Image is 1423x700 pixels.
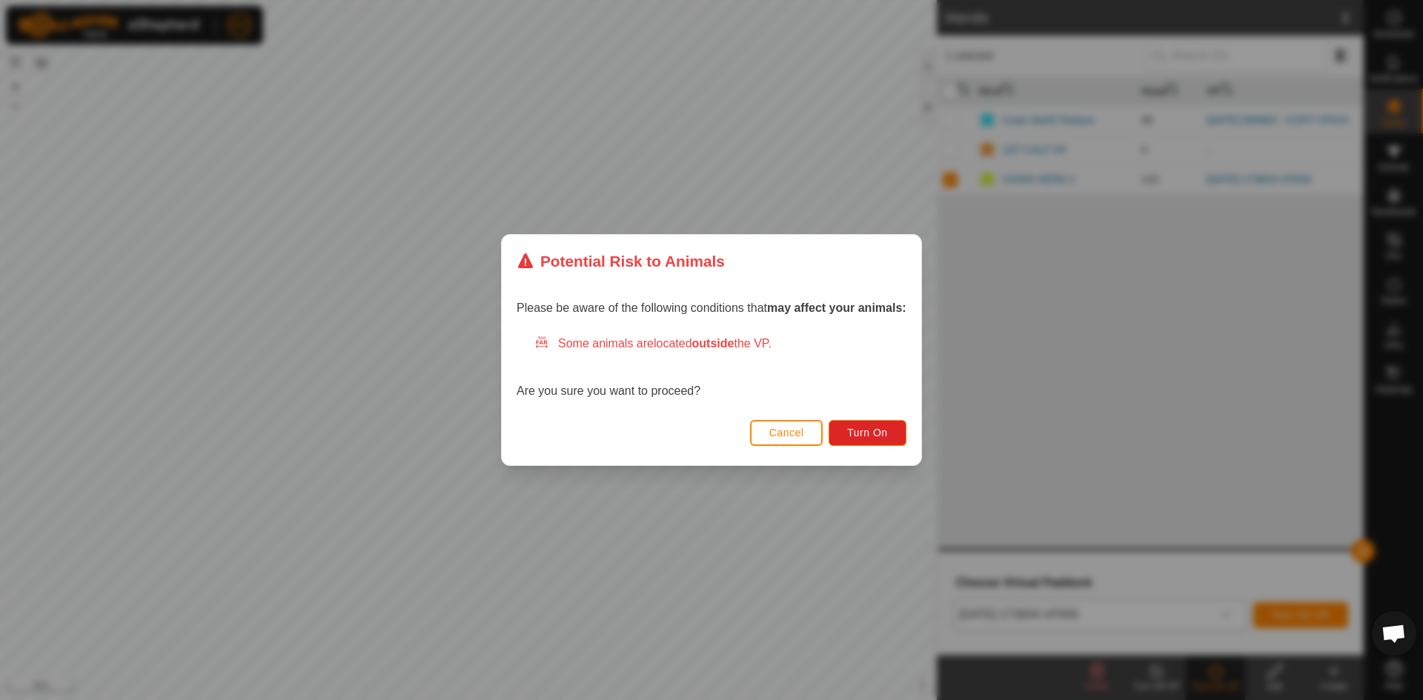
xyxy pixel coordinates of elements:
strong: may affect your animals: [767,301,906,314]
span: Cancel [769,427,804,439]
button: Turn On [829,420,906,446]
span: located the VP. [654,337,772,350]
a: Open chat [1372,611,1416,656]
div: Are you sure you want to proceed? [517,335,906,400]
div: Some animals are [534,335,906,353]
div: Potential Risk to Animals [517,250,725,273]
strong: outside [692,337,734,350]
button: Cancel [750,420,823,446]
span: Please be aware of the following conditions that [517,301,906,314]
span: Turn On [848,427,888,439]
